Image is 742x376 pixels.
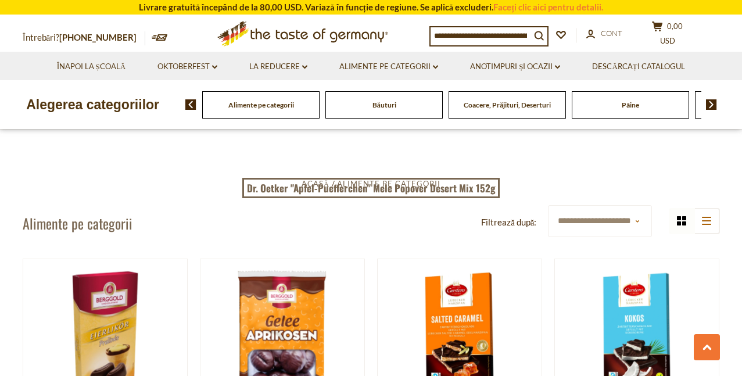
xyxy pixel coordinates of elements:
[23,213,132,234] font: Alimente pe categorii
[157,62,210,71] font: Oktoberfest
[464,101,551,109] a: Coacere, Prăjituri, Deserturi
[185,99,196,110] img: săgeata anterioară
[592,60,684,73] a: Descărcați catalogul
[249,60,307,73] a: La reducere
[139,2,494,12] font: Livrare gratuită începând de la 80,00 USD. Variază în funcție de regiune. Se aplică excluderi.
[481,217,536,227] font: Filtrează după:
[706,99,717,110] img: săgeata următoare
[228,101,294,109] a: Alimente pe categorii
[242,178,500,199] a: Dr. Oetker "Apfel-Puefferchen" Mele Popover Desert Mix 152g
[650,21,685,50] button: 0,00 USD
[57,60,126,73] a: Înapoi la școală
[157,60,217,73] a: Oktoberfest
[26,97,159,112] font: Alegerea categoriilor
[57,62,126,71] font: Înapoi la școală
[601,28,622,38] font: Cont
[493,2,603,12] a: Faceți clic aici pentru detalii.
[622,101,639,109] a: Pâine
[339,62,431,71] font: Alimente pe categorii
[339,60,438,73] a: Alimente pe categorii
[660,22,683,45] font: 0,00 USD
[59,32,137,42] a: [PHONE_NUMBER]
[470,62,553,71] font: Anotimpuri și ocazii
[470,60,560,73] a: Anotimpuri și ocazii
[592,62,684,71] font: Descărcați catalogul
[23,32,60,42] font: Întrebări?
[372,101,396,109] a: Băuturi
[247,181,496,195] font: Dr. Oetker "Apfel-Puefferchen" Mele Popover Desert Mix 152g
[249,62,300,71] font: La reducere
[586,27,622,40] a: Cont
